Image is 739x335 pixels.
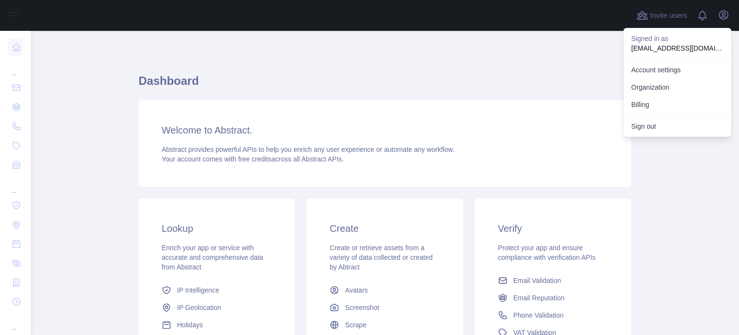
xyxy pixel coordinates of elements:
[326,281,444,299] a: Avatars
[330,222,440,235] h3: Create
[158,299,276,316] a: IP Geolocation
[177,303,221,312] span: IP Geolocation
[624,79,731,96] a: Organization
[513,276,561,285] span: Email Validation
[162,123,608,137] h3: Welcome to Abstract.
[631,43,724,53] p: [EMAIL_ADDRESS][DOMAIN_NAME]
[345,320,366,330] span: Scrape
[635,8,689,23] button: Invite users
[238,155,271,163] span: free credits
[498,244,596,261] span: Protect your app and ensure compliance with verification APIs
[498,222,608,235] h3: Verify
[345,285,368,295] span: Avatars
[624,61,731,79] a: Account settings
[345,303,379,312] span: Screenshot
[162,155,344,163] span: Your account comes with across all Abstract APIs.
[158,316,276,334] a: Holidays
[326,316,444,334] a: Scrape
[177,285,219,295] span: IP Intelligence
[624,118,731,135] button: Sign out
[8,175,23,195] div: ...
[631,34,724,43] p: Signed in as
[162,146,455,153] span: Abstract provides powerful APIs to help you enrich any user experience or automate any workflow.
[330,244,433,271] span: Create or retrieve assets from a variety of data collected or created by Abtract
[162,222,272,235] h3: Lookup
[139,73,631,96] h1: Dashboard
[513,310,564,320] span: Phone Validation
[8,58,23,77] div: ...
[494,307,612,324] a: Phone Validation
[158,281,276,299] a: IP Intelligence
[650,10,687,21] span: Invite users
[162,244,263,271] span: Enrich your app or service with accurate and comprehensive data from Abstract
[513,293,565,303] span: Email Reputation
[494,289,612,307] a: Email Reputation
[494,272,612,289] a: Email Validation
[177,320,203,330] span: Holidays
[326,299,444,316] a: Screenshot
[8,312,23,332] div: ...
[624,96,731,113] button: Billing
